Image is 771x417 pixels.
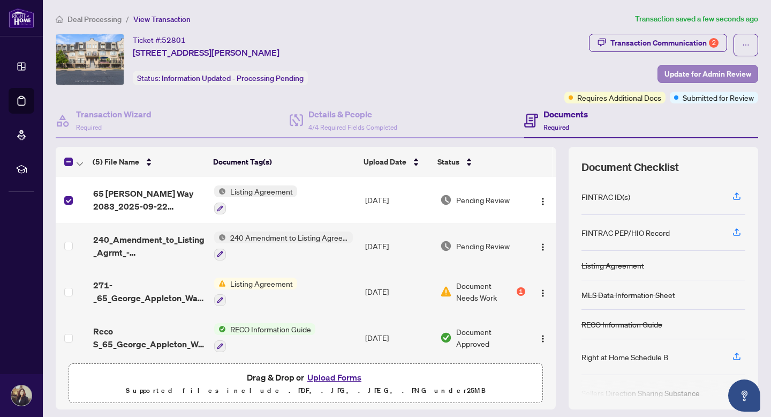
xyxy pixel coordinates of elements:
[359,147,434,177] th: Upload Date
[226,185,297,197] span: Listing Agreement
[93,279,206,304] span: 271-_65_George_Appleton_Way__2083_2025-09-11_19_29_04.pdf
[226,323,315,335] span: RECO Information Guide
[361,177,436,223] td: [DATE]
[133,14,191,24] span: View Transaction
[214,323,226,335] img: Status Icon
[361,223,436,269] td: [DATE]
[9,8,34,28] img: logo
[67,14,122,24] span: Deal Processing
[534,329,551,346] button: Logo
[635,13,758,25] article: Transaction saved a few seconds ago
[581,318,662,330] div: RECO Information Guide
[93,156,139,168] span: (5) File Name
[728,379,760,412] button: Open asap
[577,92,661,103] span: Requires Additional Docs
[69,364,542,404] span: Drag & Drop orUpload FormsSupported files include .PDF, .JPG, .JPEG, .PNG under25MB
[76,123,102,131] span: Required
[440,286,452,297] img: Document Status
[581,351,668,363] div: Right at Home Schedule B
[308,123,397,131] span: 4/4 Required Fields Completed
[539,289,547,297] img: Logo
[581,289,675,301] div: MLS Data Information Sheet
[214,185,297,214] button: Status IconListing Agreement
[93,233,206,259] span: 240_Amendment_to_Listing_Agrmt_-_Price_Change_Extension_Amendment__A__-_PropTx-[PERSON_NAME].pdf
[226,278,297,289] span: Listing Agreement
[440,332,452,344] img: Document Status
[517,287,525,296] div: 1
[589,34,727,52] button: Transaction Communication2
[133,46,279,59] span: [STREET_ADDRESS][PERSON_NAME]
[126,13,129,25] li: /
[456,194,510,206] span: Pending Review
[437,156,459,168] span: Status
[56,34,124,85] img: IMG-W12395738_1.jpg
[88,147,209,177] th: (5) File Name
[456,280,515,303] span: Document Needs Work
[56,16,63,23] span: home
[534,191,551,208] button: Logo
[539,334,547,343] img: Logo
[610,34,719,51] div: Transaction Communication
[162,35,186,45] span: 52801
[709,38,719,48] div: 2
[456,240,510,252] span: Pending Review
[581,259,644,271] div: Listing Agreement
[581,191,630,203] div: FINTRAC ID(s)
[539,243,547,251] img: Logo
[581,160,679,175] span: Document Checklist
[162,73,304,83] span: Information Updated - Processing Pending
[226,232,353,243] span: 240 Amendment to Listing Agreement - Authority to Offer for Sale Price Change/Extension/Amendment(s)
[456,326,525,349] span: Document Approved
[364,156,406,168] span: Upload Date
[214,232,226,243] img: Status Icon
[133,71,308,85] div: Status:
[214,185,226,197] img: Status Icon
[93,325,206,351] span: Reco S_65_George_Appleton_Way__2083_2025-09-11_19_30_11.pdf
[76,108,152,121] h4: Transaction Wizard
[133,34,186,46] div: Ticket #:
[543,123,569,131] span: Required
[304,370,365,384] button: Upload Forms
[214,278,226,289] img: Status Icon
[440,194,452,206] img: Document Status
[683,92,754,103] span: Submitted for Review
[11,385,32,406] img: Profile Icon
[75,384,536,397] p: Supported files include .PDF, .JPG, .JPEG, .PNG under 25 MB
[433,147,526,177] th: Status
[214,232,353,260] button: Status Icon240 Amendment to Listing Agreement - Authority to Offer for Sale Price Change/Extensio...
[214,323,315,352] button: Status IconRECO Information Guide
[534,237,551,255] button: Logo
[361,315,436,361] td: [DATE]
[742,41,750,49] span: ellipsis
[664,65,751,83] span: Update for Admin Review
[93,187,206,213] span: 65 [PERSON_NAME] Way 2083_2025-09-22 10_51_45.pdf
[534,283,551,300] button: Logo
[361,269,436,315] td: [DATE]
[308,108,397,121] h4: Details & People
[209,147,359,177] th: Document Tag(s)
[543,108,588,121] h4: Documents
[539,197,547,206] img: Logo
[440,240,452,252] img: Document Status
[657,65,758,83] button: Update for Admin Review
[247,370,365,384] span: Drag & Drop or
[581,227,670,239] div: FINTRAC PEP/HIO Record
[214,278,297,307] button: Status IconListing Agreement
